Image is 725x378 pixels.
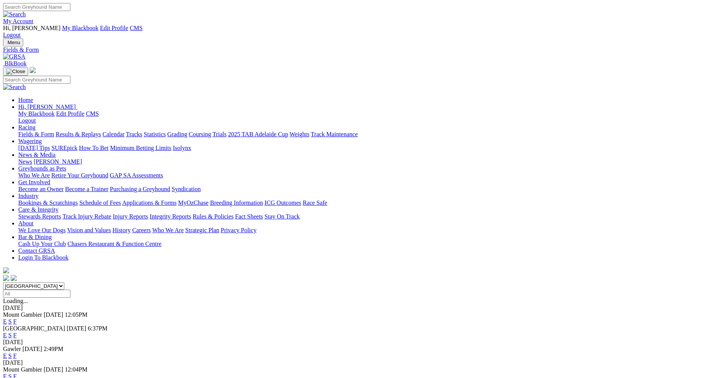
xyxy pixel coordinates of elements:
a: E [3,332,7,338]
div: [DATE] [3,305,722,311]
div: News & Media [18,158,722,165]
span: Mount Gambier [3,311,42,318]
a: Rules & Policies [193,213,234,220]
a: Vision and Values [67,227,111,233]
a: Care & Integrity [18,206,59,213]
a: Coursing [189,131,211,137]
img: Search [3,11,26,18]
span: Gawler [3,346,21,352]
a: Hi, [PERSON_NAME] [18,104,77,110]
a: Applications & Forms [122,199,177,206]
a: Greyhounds as Pets [18,165,66,172]
a: Become an Owner [18,186,64,192]
a: Bar & Dining [18,234,52,240]
a: F [13,352,17,359]
input: Select date [3,290,70,298]
span: [DATE] [67,325,86,332]
div: Racing [18,131,722,138]
div: About [18,227,722,234]
a: S [8,332,12,338]
span: Hi, [PERSON_NAME] [3,25,61,31]
a: Fields & Form [18,131,54,137]
a: F [13,332,17,338]
span: [GEOGRAPHIC_DATA] [3,325,65,332]
span: Hi, [PERSON_NAME] [18,104,76,110]
a: [DATE] Tips [18,145,50,151]
a: Fields & Form [3,46,722,53]
a: Weights [290,131,309,137]
a: CMS [86,110,99,117]
a: Retire Your Greyhound [51,172,108,179]
a: Logout [3,32,21,38]
a: Calendar [102,131,124,137]
img: Search [3,84,26,91]
img: twitter.svg [11,275,17,281]
span: 2:49PM [44,346,64,352]
span: BlkBook [5,60,27,67]
div: Get Involved [18,186,722,193]
a: Privacy Policy [221,227,257,233]
a: Careers [132,227,151,233]
img: GRSA [3,53,25,60]
a: History [112,227,131,233]
a: Track Maintenance [311,131,358,137]
a: Wagering [18,138,42,144]
a: GAP SA Assessments [110,172,163,179]
span: 6:37PM [88,325,108,332]
div: Wagering [18,145,722,152]
div: Care & Integrity [18,213,722,220]
div: My Account [3,25,722,38]
a: Integrity Reports [150,213,191,220]
button: Toggle navigation [3,67,28,76]
a: S [8,318,12,325]
a: Statistics [144,131,166,137]
a: Who We Are [152,227,184,233]
div: Greyhounds as Pets [18,172,722,179]
div: Industry [18,199,722,206]
a: Stewards Reports [18,213,61,220]
a: We Love Our Dogs [18,227,65,233]
div: [DATE] [3,339,722,346]
span: Menu [8,40,20,45]
a: Strategic Plan [185,227,219,233]
img: facebook.svg [3,275,9,281]
span: [DATE] [44,311,64,318]
img: logo-grsa-white.png [30,67,36,73]
a: How To Bet [79,145,109,151]
a: Chasers Restaurant & Function Centre [67,241,161,247]
a: Breeding Information [210,199,263,206]
a: Logout [18,117,36,124]
a: SUREpick [51,145,77,151]
span: Mount Gambier [3,366,42,373]
a: E [3,318,7,325]
a: My Blackbook [62,25,99,31]
a: MyOzChase [178,199,209,206]
a: Edit Profile [100,25,128,31]
span: [DATE] [44,366,64,373]
a: Isolynx [173,145,191,151]
a: Login To Blackbook [18,254,69,261]
a: Home [18,97,33,103]
a: Trials [212,131,226,137]
img: Close [6,69,25,75]
a: Who We Are [18,172,50,179]
span: Loading... [3,298,28,304]
a: S [8,352,12,359]
a: Edit Profile [56,110,84,117]
button: Toggle navigation [3,38,23,46]
div: [DATE] [3,359,722,366]
span: 12:04PM [65,366,88,373]
a: ICG Outcomes [265,199,301,206]
a: Tracks [126,131,142,137]
div: Bar & Dining [18,241,722,247]
a: Contact GRSA [18,247,55,254]
a: Injury Reports [113,213,148,220]
a: Track Injury Rebate [62,213,111,220]
a: News & Media [18,152,56,158]
a: Grading [167,131,187,137]
a: Schedule of Fees [79,199,121,206]
a: About [18,220,33,226]
input: Search [3,3,70,11]
span: [DATE] [22,346,42,352]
